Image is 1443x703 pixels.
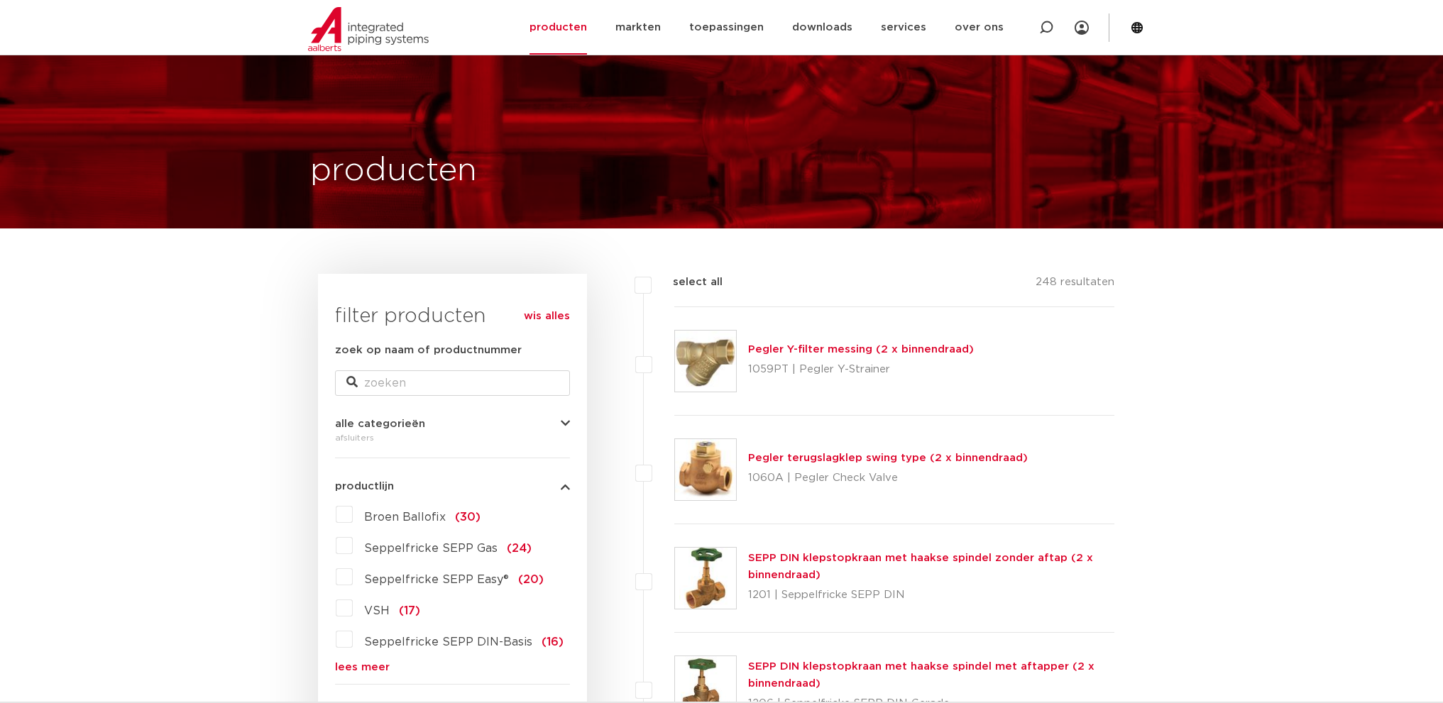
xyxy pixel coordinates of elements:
a: wis alles [524,308,570,325]
img: Thumbnail for Pegler Y-filter messing (2 x binnendraad) [675,331,736,392]
span: (20) [518,574,544,585]
span: (24) [507,543,532,554]
button: productlijn [335,481,570,492]
button: alle categorieën [335,419,570,429]
p: 248 resultaten [1036,274,1114,296]
span: Seppelfricke SEPP DIN-Basis [364,636,532,648]
span: productlijn [335,481,394,492]
input: zoeken [335,370,570,396]
h3: filter producten [335,302,570,331]
span: alle categorieën [335,419,425,429]
a: SEPP DIN klepstopkraan met haakse spindel zonder aftap (2 x binnendraad) [748,553,1093,580]
p: 1059PT | Pegler Y-Strainer [748,358,974,381]
span: Broen Ballofix [364,511,446,523]
span: VSH [364,605,390,616]
img: Thumbnail for SEPP DIN klepstopkraan met haakse spindel zonder aftap (2 x binnendraad) [675,548,736,609]
label: zoek op naam of productnummer [335,342,522,359]
div: afsluiters [335,429,570,446]
span: (16) [542,636,564,648]
span: Seppelfricke SEPP Easy® [364,574,509,585]
h1: producten [310,148,477,194]
span: Seppelfricke SEPP Gas [364,543,498,554]
span: (30) [455,511,481,523]
p: 1201 | Seppelfricke SEPP DIN [748,584,1115,607]
a: Pegler Y-filter messing (2 x binnendraad) [748,344,974,355]
a: lees meer [335,662,570,672]
a: SEPP DIN klepstopkraan met haakse spindel met aftapper (2 x binnendraad) [748,661,1094,689]
p: 1060A | Pegler Check Valve [748,467,1028,489]
span: (17) [399,605,420,616]
label: select all [652,274,723,291]
img: Thumbnail for Pegler terugslagklep swing type (2 x binnendraad) [675,439,736,500]
a: Pegler terugslagklep swing type (2 x binnendraad) [748,453,1028,463]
